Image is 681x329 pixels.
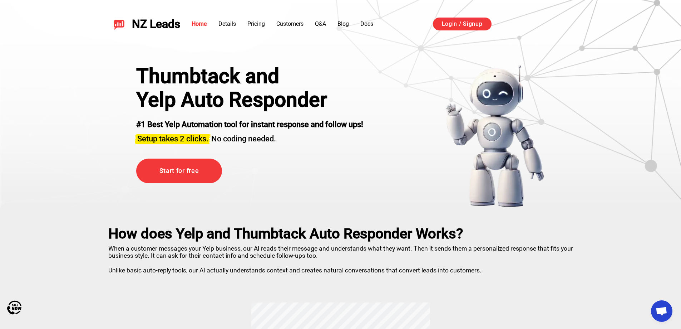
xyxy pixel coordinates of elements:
[7,300,21,315] img: Call Now
[113,18,125,30] img: NZ Leads logo
[445,64,545,208] img: yelp bot
[651,300,672,322] a: Open chat
[247,20,265,27] a: Pricing
[132,18,180,31] span: NZ Leads
[108,242,573,274] p: When a customer messages your Yelp business, our AI reads their message and understands what they...
[337,20,349,27] a: Blog
[136,88,363,112] h1: Yelp Auto Responder
[315,20,326,27] a: Q&A
[136,159,222,183] a: Start for free
[137,134,208,143] span: Setup takes 2 clicks.
[136,130,363,144] h3: No coding needed.
[276,20,304,27] a: Customers
[360,20,373,27] a: Docs
[433,18,492,30] a: Login / Signup
[136,64,363,88] div: Thumbtack and
[136,120,363,129] strong: #1 Best Yelp Automation tool for instant response and follow ups!
[499,16,577,32] iframe: Sign in with Google Button
[192,20,207,27] a: Home
[108,226,573,242] h2: How does Yelp and Thumbtack Auto Responder Works?
[218,20,236,27] a: Details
